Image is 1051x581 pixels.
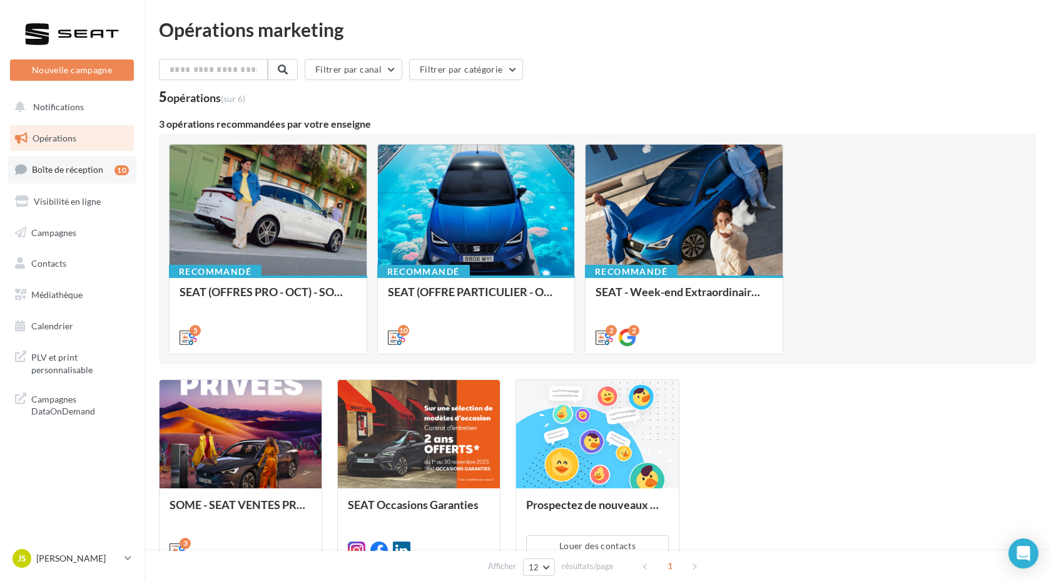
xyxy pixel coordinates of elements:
span: Campagnes DataOnDemand [31,391,129,418]
span: Js [18,552,26,565]
div: opérations [167,92,245,103]
button: Filtrer par canal [305,59,402,80]
a: Contacts [8,250,136,277]
a: Visibilité en ligne [8,188,136,215]
div: 5 [190,325,201,336]
div: SEAT - Week-end Extraordinaire ([GEOGRAPHIC_DATA]) - OCTOBRE [596,285,773,311]
span: Boîte de réception [32,164,103,175]
span: Campagnes [31,227,76,237]
div: 10 [114,165,129,175]
span: 12 [529,562,539,572]
span: Afficher [488,560,516,572]
a: Campagnes DataOnDemand [8,386,136,423]
span: Calendrier [31,321,73,331]
span: 1 [660,556,680,576]
span: résultats/page [562,560,614,572]
span: Contacts [31,258,66,269]
button: Nouvelle campagne [10,59,134,81]
a: Js [PERSON_NAME] [10,547,134,570]
div: SEAT (OFFRE PARTICULIER - OCT) - SOCIAL MEDIA [388,285,565,311]
span: (sur 6) [221,93,245,104]
div: Opérations marketing [159,20,1036,39]
div: SEAT (OFFRES PRO - OCT) - SOCIAL MEDIA [180,285,357,311]
div: 3 [180,538,191,549]
div: SOME - SEAT VENTES PRIVEES [170,498,312,523]
div: 10 [398,325,409,336]
button: Notifications [8,94,131,120]
span: Médiathèque [31,289,83,300]
div: 5 [159,90,245,104]
span: Notifications [33,101,84,112]
a: Médiathèque [8,282,136,308]
div: Prospectez de nouveaux contacts [526,498,668,523]
div: 2 [628,325,639,336]
div: Recommandé [169,265,261,279]
div: 2 [606,325,617,336]
a: Opérations [8,125,136,152]
div: SEAT Occasions Garanties [348,498,490,523]
span: Visibilité en ligne [34,196,101,207]
div: 3 opérations recommandées par votre enseigne [159,119,1036,129]
div: Open Intercom Messenger [1008,538,1038,568]
a: Boîte de réception10 [8,156,136,183]
div: Recommandé [377,265,470,279]
span: PLV et print personnalisable [31,349,129,376]
a: PLV et print personnalisable [8,344,136,381]
button: Filtrer par catégorie [409,59,523,80]
div: Recommandé [585,265,678,279]
a: Campagnes [8,220,136,246]
button: 12 [523,558,555,576]
a: Calendrier [8,313,136,339]
p: [PERSON_NAME] [36,552,119,565]
span: Opérations [33,133,76,143]
button: Louer des contacts [526,535,668,557]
